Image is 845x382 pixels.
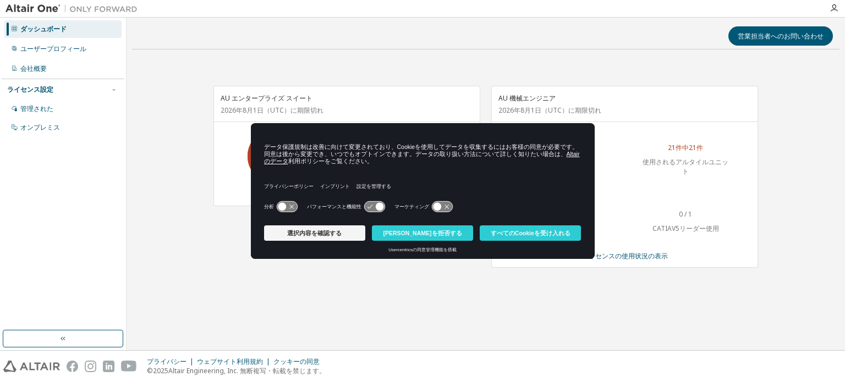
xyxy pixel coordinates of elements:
font: 管理された [20,104,53,113]
font: 会社概要 [20,64,47,73]
font: 2026年8月1日 [221,106,264,115]
font: 0 / 1 [679,209,692,219]
img: instagram.svg [85,361,96,372]
font: オンプレミス [20,123,60,132]
font: 営業担当者へのお問い合わせ [738,31,824,41]
font: 21件中21件 [668,143,703,152]
font: （UTC） [541,106,568,115]
font: ユーザープロフィール [20,44,86,53]
font: AU エンタープライズ スイート [221,93,312,103]
font: 2026年8月1日 [498,106,541,115]
font: ウェブサイト利用規約 [197,357,263,366]
font: （UTC） [264,106,290,115]
img: linkedin.svg [103,361,114,372]
font: Altair Engineering, Inc. 無断複写・転載を禁じます。 [168,366,326,375]
font: CATIAV5リーダー使用 [652,224,719,233]
font: プライバシー [147,357,186,366]
font: 使用されるアルタイルユニット [643,157,728,176]
font: ダッシュボード [20,24,67,34]
font: AU 機械エンジニア [498,93,556,103]
img: youtube.svg [121,361,137,372]
img: facebook.svg [67,361,78,372]
button: 営業担当者へのお問い合わせ [728,26,833,46]
font: に期限切れ [568,106,601,115]
img: altair_logo.svg [3,361,60,372]
font: ライセンス設定 [7,85,53,94]
font: ライセンスの使用状況の表示 [582,251,668,261]
font: に期限切れ [290,106,323,115]
font: クッキーの同意 [273,357,320,366]
img: アルタイルワン [6,3,143,14]
font: © [147,366,153,375]
font: 2025 [153,366,168,375]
